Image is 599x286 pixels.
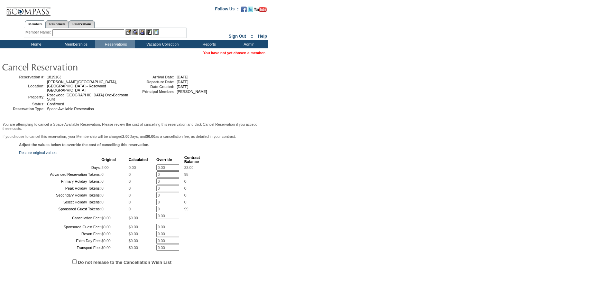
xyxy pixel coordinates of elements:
[132,29,138,35] img: View
[129,186,131,190] span: 0
[133,80,174,84] td: Departure Date:
[47,80,117,92] span: [PERSON_NAME][GEOGRAPHIC_DATA], [GEOGRAPHIC_DATA] - Rosewood [GEOGRAPHIC_DATA]
[254,7,267,12] img: Subscribe to our YouTube Channel
[101,193,103,197] span: 0
[26,29,52,35] div: Member Name:
[3,75,45,79] td: Reservation #:
[101,232,111,236] span: $0.00
[101,200,103,204] span: 0
[129,232,138,236] span: $0.00
[184,186,186,190] span: 0
[248,9,253,13] a: Follow us on Twitter
[2,122,266,131] p: You are attempting to cancel a Space Available Reservation. Please review the cost of cancelling ...
[101,246,111,250] span: $0.00
[129,172,131,177] span: 0
[153,29,159,35] img: b_calculator.gif
[177,89,207,94] span: [PERSON_NAME]
[129,165,136,170] span: 0.00
[177,80,188,84] span: [DATE]
[20,185,101,191] td: Peak Holiday Tokens:
[251,34,254,39] span: ::
[133,85,174,89] td: Date Created:
[129,246,138,250] span: $0.00
[129,216,138,220] span: $0.00
[19,151,56,155] a: Restore original values
[146,134,155,139] b: $0.00
[2,134,266,139] p: If you choose to cancel this reservation, your Membership will be charged Days, and as a cancella...
[3,102,45,106] td: Status:
[122,134,130,139] b: 2.00
[258,34,267,39] a: Help
[101,186,103,190] span: 0
[146,29,152,35] img: Reservations
[215,6,240,14] td: Follow Us ::
[184,165,194,170] span: 33.00
[101,225,111,229] span: $0.00
[228,40,268,48] td: Admin
[20,231,101,237] td: Resort Fee:
[133,89,174,94] td: Principal Member:
[78,260,172,265] label: Do not release to the Cancellation Wish List
[3,107,45,111] td: Reservation Type:
[184,207,188,211] span: 99
[25,20,46,28] a: Members
[254,9,267,13] a: Subscribe to our YouTube Channel
[2,60,140,74] img: pgTtlCancelRes.gif
[20,199,101,205] td: Select Holiday Tokens:
[3,93,45,101] td: Property:
[129,158,148,162] b: Calculated
[101,158,116,162] b: Original
[229,34,246,39] a: Sign Out
[203,51,266,55] span: You have not yet chosen a member.
[129,193,131,197] span: 0
[47,75,62,79] span: 1819163
[101,207,103,211] span: 0
[20,213,101,223] td: Cancellation Fee:
[156,158,172,162] b: Override
[184,172,188,177] span: 98
[129,239,138,243] span: $0.00
[101,239,111,243] span: $0.00
[20,245,101,251] td: Transport Fee:
[47,93,128,101] span: Rosewood [GEOGRAPHIC_DATA] One-Bedroom Suite
[129,207,131,211] span: 0
[19,143,149,147] b: Adjust the values below to override the cost of cancelling this reservation.
[129,179,131,183] span: 0
[188,40,228,48] td: Reports
[184,155,200,164] b: Contract Balance
[101,165,109,170] span: 2.00
[129,225,138,229] span: $0.00
[241,9,247,13] a: Become our fan on Facebook
[6,2,51,16] img: Compass Home
[47,107,94,111] span: Space Available Reservation
[101,216,111,220] span: $0.00
[135,40,188,48] td: Vacation Collection
[47,102,64,106] span: Confirmed
[55,40,95,48] td: Memberships
[129,200,131,204] span: 0
[20,192,101,198] td: Secondary Holiday Tokens:
[101,172,103,177] span: 0
[20,171,101,178] td: Advanced Reservation Tokens:
[20,178,101,184] td: Primary Holiday Tokens:
[248,7,253,12] img: Follow us on Twitter
[133,75,174,79] td: Arrival Date:
[20,224,101,230] td: Sponsored Guest Fee:
[126,29,131,35] img: b_edit.gif
[20,164,101,171] td: Days:
[46,20,69,28] a: Residences
[184,193,186,197] span: 0
[20,206,101,212] td: Sponsored Guest Tokens:
[184,179,186,183] span: 0
[95,40,135,48] td: Reservations
[177,85,188,89] span: [DATE]
[177,75,188,79] span: [DATE]
[139,29,145,35] img: Impersonate
[69,20,95,28] a: Reservations
[3,80,45,92] td: Location:
[20,238,101,244] td: Extra Day Fee:
[241,7,247,12] img: Become our fan on Facebook
[16,40,55,48] td: Home
[101,179,103,183] span: 0
[184,200,186,204] span: 0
